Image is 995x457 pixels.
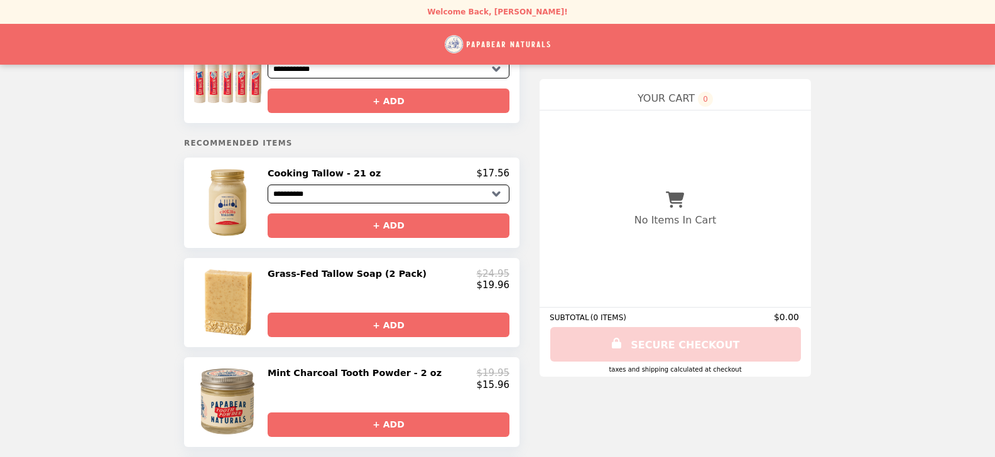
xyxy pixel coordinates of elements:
p: $19.95 [477,367,510,379]
img: Cooking Tallow - 21 oz [193,168,266,237]
p: $24.95 [477,268,510,279]
span: SUBTOTAL [550,313,590,322]
div: Taxes and Shipping calculated at checkout [550,366,801,373]
img: Mint Charcoal Tooth Powder - 2 oz [193,367,265,436]
span: 0 [698,92,713,107]
h2: Cooking Tallow - 21 oz [268,168,386,179]
select: Select a product variant [268,185,509,203]
p: $17.56 [477,168,510,179]
p: No Items In Cart [634,214,716,226]
button: + ADD [268,412,509,437]
button: + ADD [268,89,509,113]
h2: Grass-Fed Tallow Soap (2 Pack) [268,268,432,279]
span: ( 0 ITEMS ) [590,313,626,322]
img: Brand Logo [445,31,550,57]
button: + ADD [268,313,509,337]
span: $0.00 [774,312,801,322]
p: Welcome Back, [PERSON_NAME]! [427,8,567,16]
img: Grass-Fed Tallow Soap (2 Pack) [193,268,265,337]
p: $15.96 [477,379,510,390]
p: $19.96 [477,279,510,291]
h2: Mint Charcoal Tooth Powder - 2 oz [268,367,447,379]
button: + ADD [268,213,509,238]
img: Tallow Lip Balm (5 Pack) [193,43,266,113]
span: YOUR CART [638,92,695,104]
h5: Recommended Items [184,139,519,148]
